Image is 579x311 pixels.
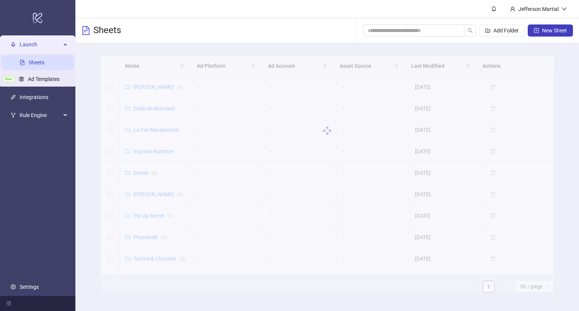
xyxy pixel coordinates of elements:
a: Sheets [29,59,44,66]
a: Settings [20,284,39,290]
h3: Sheets [93,24,121,37]
button: Add Folder [479,24,525,37]
span: New Sheet [542,27,567,34]
span: rocket [11,42,16,47]
span: menu-fold [6,301,11,306]
span: fork [11,113,16,118]
button: New Sheet [528,24,573,37]
span: Add Folder [493,27,519,34]
span: search [467,28,473,33]
span: folder-add [485,28,490,33]
span: user [510,6,515,12]
span: bell [491,6,496,11]
a: Integrations [20,94,48,100]
span: Launch [20,37,61,52]
span: file-text [81,26,90,35]
span: down [562,6,567,12]
div: Jefferson Martial [515,5,562,13]
span: plus-square [534,28,539,33]
span: Rule Engine [20,108,61,123]
a: Ad Templates [28,76,60,82]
